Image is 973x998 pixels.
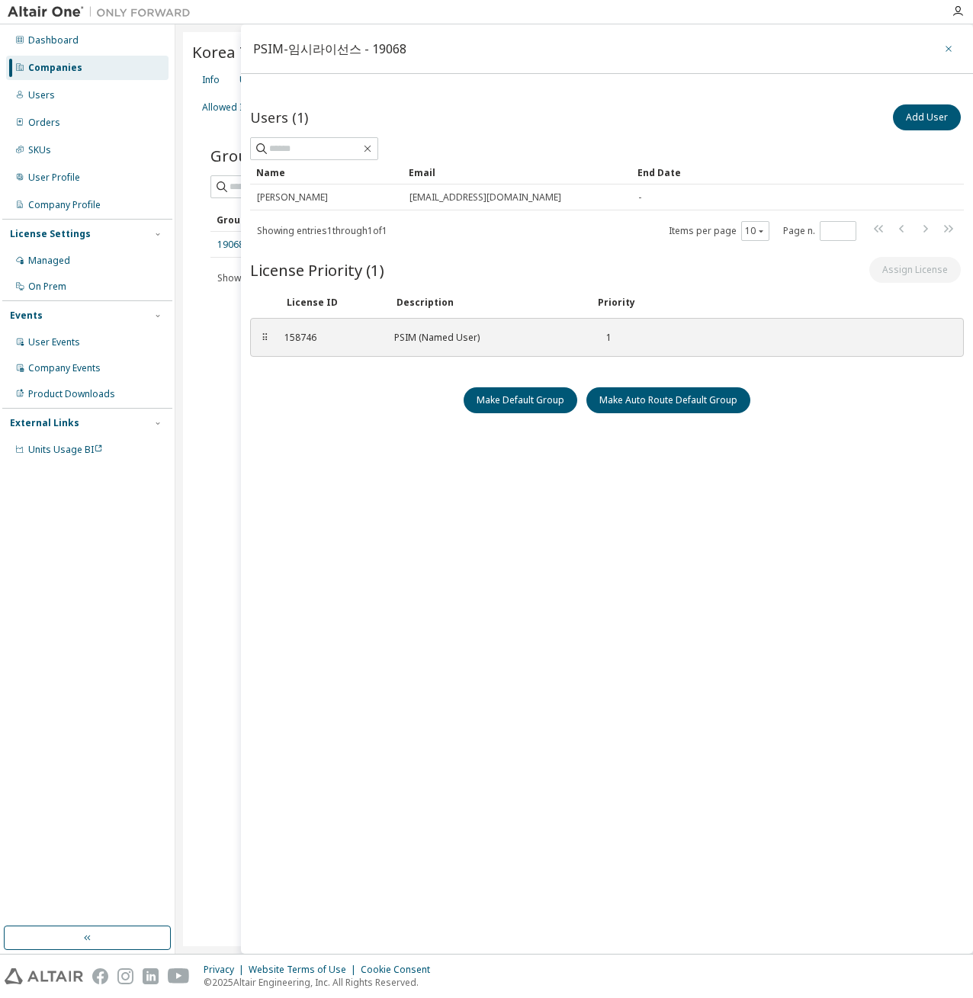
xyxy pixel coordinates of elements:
[10,417,79,429] div: External Links
[253,43,406,55] div: PSIM-임시라이선스 - 19068
[250,259,384,281] span: License Priority (1)
[637,160,921,185] div: End Date
[28,34,79,47] div: Dashboard
[168,968,190,984] img: youtube.svg
[596,332,612,344] div: 1
[287,297,378,309] div: License ID
[397,297,580,309] div: Description
[202,101,299,114] div: Allowed IP Addresses
[257,224,387,237] span: Showing entries 1 through 1 of 1
[10,228,91,240] div: License Settings
[893,104,961,130] button: Add User
[745,225,766,237] button: 10
[669,221,769,241] span: Items per page
[783,221,856,241] span: Page n.
[28,62,82,74] div: Companies
[202,74,220,86] div: Info
[217,271,348,284] span: Showing entries 1 through 1 of 1
[28,144,51,156] div: SKUs
[117,968,133,984] img: instagram.svg
[217,207,357,232] div: Group ID
[464,387,577,413] button: Make Default Group
[409,191,561,204] span: [EMAIL_ADDRESS][DOMAIN_NAME]
[143,968,159,984] img: linkedin.svg
[28,443,103,456] span: Units Usage BI
[28,199,101,211] div: Company Profile
[28,336,80,348] div: User Events
[256,160,397,185] div: Name
[5,968,83,984] img: altair_logo.svg
[361,964,439,976] div: Cookie Consent
[239,74,266,86] div: Users
[598,297,635,309] div: Priority
[28,117,60,129] div: Orders
[192,41,441,63] span: Korea Testing Laboratory - 23036
[28,281,66,293] div: On Prem
[250,108,308,127] span: Users (1)
[8,5,198,20] img: Altair One
[217,239,244,251] a: 19068
[409,160,625,185] div: Email
[249,964,361,976] div: Website Terms of Use
[92,968,108,984] img: facebook.svg
[204,964,249,976] div: Privacy
[260,332,269,344] div: ⠿
[28,388,115,400] div: Product Downloads
[28,89,55,101] div: Users
[284,332,376,344] div: 158746
[869,257,961,283] button: Assign License
[586,387,750,413] button: Make Auto Route Default Group
[28,362,101,374] div: Company Events
[210,145,287,166] span: Groups (1)
[10,310,43,322] div: Events
[394,332,577,344] div: PSIM (Named User)
[204,976,439,989] p: © 2025 Altair Engineering, Inc. All Rights Reserved.
[28,255,70,267] div: Managed
[28,172,80,184] div: User Profile
[257,191,328,204] span: [PERSON_NAME]
[638,191,641,204] span: -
